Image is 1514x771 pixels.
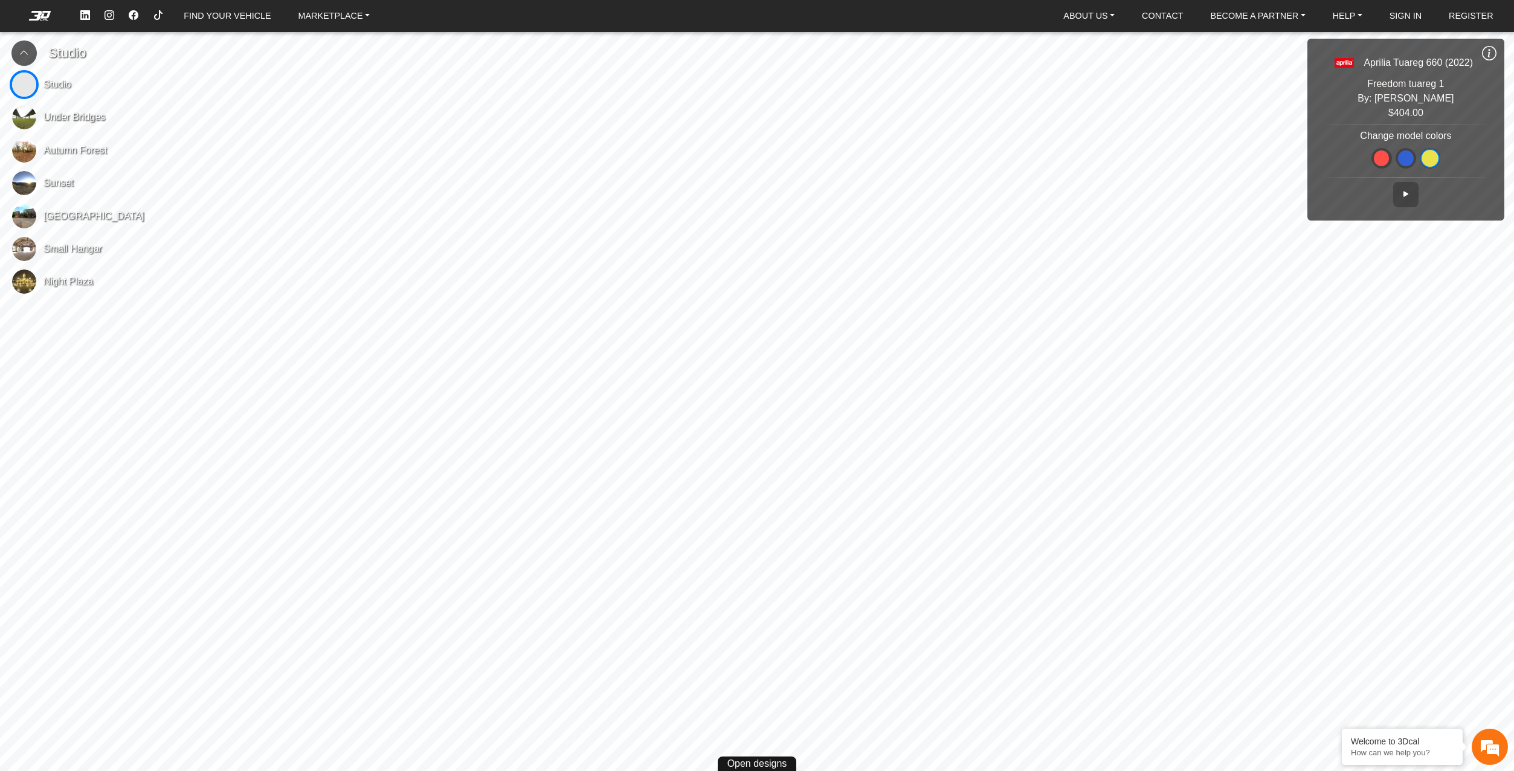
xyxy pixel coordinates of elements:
[1393,182,1419,207] button: AutoRotate
[1351,748,1454,757] p: How can we help you?
[12,171,36,195] img: Sunset
[1205,5,1310,26] a: BECOME A PARTNER
[293,5,375,26] a: MARKETPLACE
[12,73,36,97] img: Studio
[43,110,105,124] span: Under Bridges
[43,176,74,190] span: Sunset
[12,204,36,228] img: Abandoned Street
[1328,5,1367,26] a: HELP
[43,143,107,158] span: Autumn Forest
[43,274,93,289] span: Night Plaza
[1058,5,1119,26] a: ABOUT US
[12,269,36,294] img: Night Plaza
[12,138,36,163] img: Autumn Forest
[12,237,36,261] img: Small Hangar
[179,5,275,26] a: FIND YOUR VEHICLE
[43,77,71,92] span: Studio
[1351,737,1454,746] div: Welcome to 3Dcal
[43,242,102,256] span: Small Hangar
[727,756,787,771] span: Open designs
[1444,5,1498,26] a: REGISTER
[1385,5,1427,26] a: SIGN IN
[1137,5,1188,26] a: CONTACT
[12,105,36,129] img: Under Bridges
[43,209,144,224] span: [GEOGRAPHIC_DATA]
